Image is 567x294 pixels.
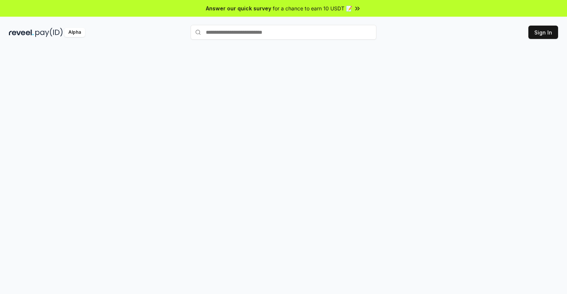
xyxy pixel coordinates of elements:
[206,4,271,12] span: Answer our quick survey
[9,28,34,37] img: reveel_dark
[528,26,558,39] button: Sign In
[273,4,352,12] span: for a chance to earn 10 USDT 📝
[35,28,63,37] img: pay_id
[64,28,85,37] div: Alpha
